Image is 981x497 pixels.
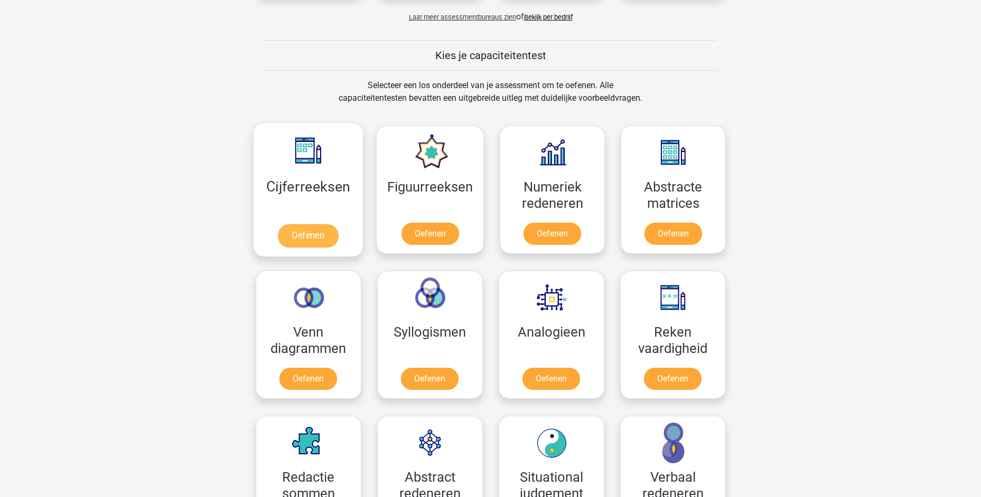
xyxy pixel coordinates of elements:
[644,368,702,390] a: Oefenen
[278,224,338,247] a: Oefenen
[522,368,580,390] a: Oefenen
[524,223,581,245] a: Oefenen
[279,368,337,390] a: Oefenen
[329,79,652,117] div: Selecteer een los onderdeel van je assessment om te oefenen. Alle capaciteitentesten bevatten een...
[401,368,459,390] a: Oefenen
[265,49,716,62] h5: Kies je capaciteitentest
[524,13,573,21] a: Bekijk per bedrijf
[409,13,516,21] span: Laat meer assessmentbureaus zien
[644,223,702,245] a: Oefenen
[248,2,734,23] div: of
[401,223,459,245] a: Oefenen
